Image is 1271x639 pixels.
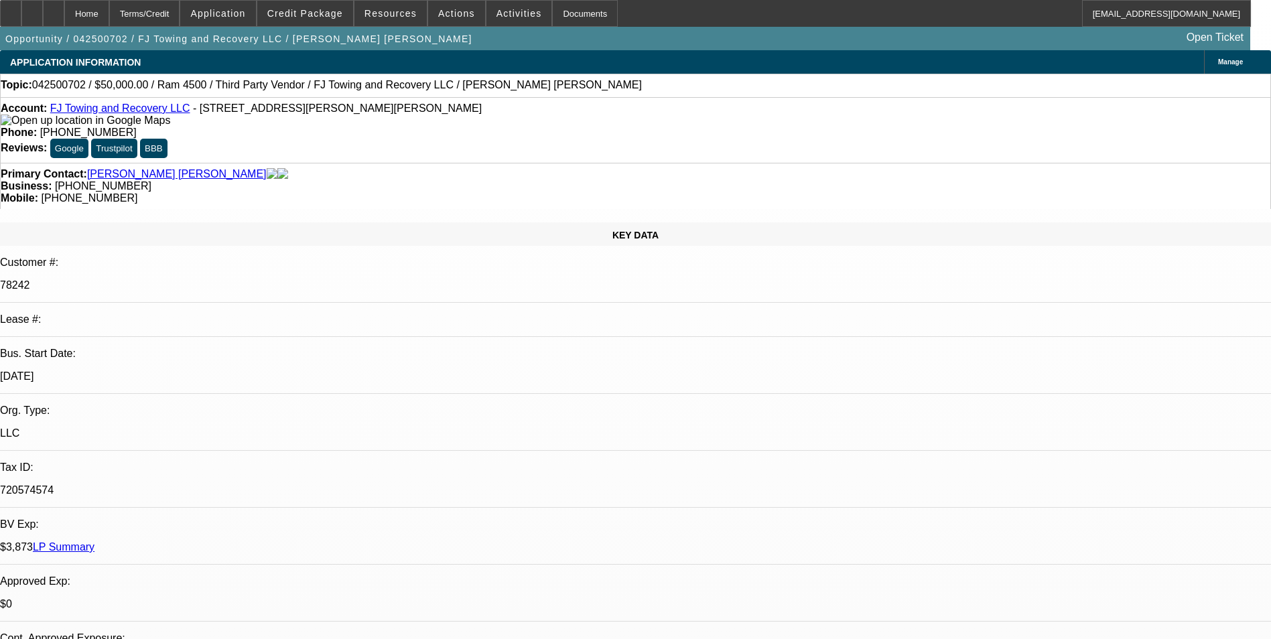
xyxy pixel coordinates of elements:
span: Credit Package [267,8,343,19]
strong: Primary Contact: [1,168,87,180]
span: Opportunity / 042500702 / FJ Towing and Recovery LLC / [PERSON_NAME] [PERSON_NAME] [5,33,472,44]
span: Application [190,8,245,19]
a: View Google Maps [1,115,170,126]
strong: Reviews: [1,142,47,153]
a: FJ Towing and Recovery LLC [50,102,190,114]
button: Credit Package [257,1,353,26]
img: facebook-icon.png [267,168,277,180]
img: Open up location in Google Maps [1,115,170,127]
button: Application [180,1,255,26]
span: - [STREET_ADDRESS][PERSON_NAME][PERSON_NAME] [193,102,482,114]
strong: Account: [1,102,47,114]
strong: Business: [1,180,52,192]
img: linkedin-icon.png [277,168,288,180]
strong: Topic: [1,79,32,91]
span: [PHONE_NUMBER] [40,127,137,138]
span: [PHONE_NUMBER] [41,192,137,204]
span: [PHONE_NUMBER] [55,180,151,192]
span: APPLICATION INFORMATION [10,57,141,68]
button: Activities [486,1,552,26]
span: Actions [438,8,475,19]
span: Manage [1218,58,1243,66]
strong: Phone: [1,127,37,138]
button: Resources [354,1,427,26]
a: [PERSON_NAME] [PERSON_NAME] [87,168,267,180]
button: Actions [428,1,485,26]
span: KEY DATA [612,230,659,240]
span: Resources [364,8,417,19]
span: 042500702 / $50,000.00 / Ram 4500 / Third Party Vendor / FJ Towing and Recovery LLC / [PERSON_NAM... [32,79,642,91]
a: LP Summary [33,541,94,553]
strong: Mobile: [1,192,38,204]
button: BBB [140,139,168,158]
a: Open Ticket [1181,26,1249,49]
button: Trustpilot [91,139,137,158]
button: Google [50,139,88,158]
span: Activities [496,8,542,19]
